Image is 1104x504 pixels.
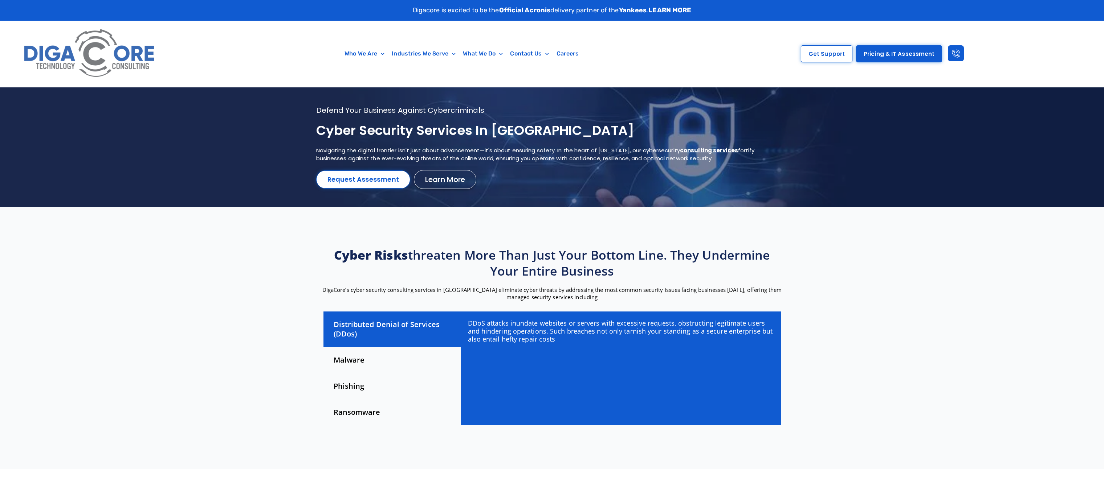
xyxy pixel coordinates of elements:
p: DigaCore’s cyber security consulting services in [GEOGRAPHIC_DATA] eliminate cyber threats by add... [320,286,785,301]
span: Learn More [425,176,465,183]
div: Phishing [323,373,461,399]
strong: Yankees [619,6,647,14]
a: Request Assessment [316,170,411,189]
a: consulting services [680,146,738,154]
a: Pricing & IT Assessment [856,45,942,62]
a: Industries We Serve [388,45,459,62]
nav: Menu [211,45,713,62]
a: Learn More [414,170,476,189]
img: Digacore logo 1 [20,24,159,83]
p: DDoS attacks inundate websites or servers with excessive requests, obstructing legitimate users a... [468,319,773,343]
strong: Official Acronis [499,6,551,14]
a: Contact Us [506,45,553,62]
p: Navigating the digital frontier isn't just about advancement—it's about ensuring safety. In the h... [316,146,770,163]
a: Careers [553,45,583,62]
div: Malware [323,347,461,373]
div: Ransomware [323,399,461,425]
strong: Cyber risks [334,247,408,263]
a: Get Support [801,45,852,62]
h2: Defend your business against cybercriminals [316,106,770,115]
p: Digacore is excited to be the delivery partner of the . [413,5,692,15]
a: What We Do [459,45,506,62]
span: Pricing & IT Assessment [864,51,934,57]
a: Who We Are [341,45,388,62]
div: Distributed Denial of Services (DDos) [323,311,461,347]
h1: Cyber Security services in [GEOGRAPHIC_DATA] [316,122,770,139]
h2: threaten more than just your bottom line. They undermine your entire business [320,247,785,279]
span: Get Support [808,51,845,57]
a: LEARN MORE [648,6,691,14]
